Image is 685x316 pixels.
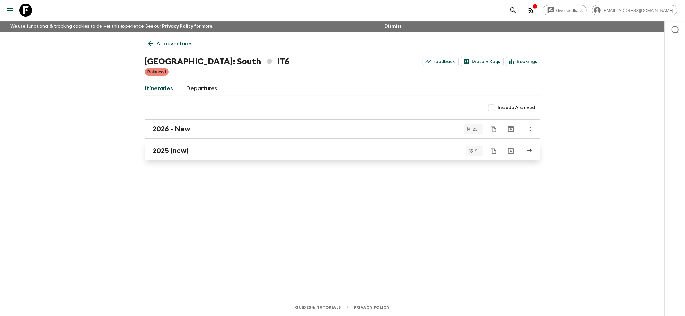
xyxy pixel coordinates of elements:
a: Departures [186,81,218,96]
button: search adventures [507,4,520,17]
a: 2026 - New [145,119,540,139]
p: Balanced [147,69,166,75]
a: Privacy Policy [162,24,193,29]
p: All adventures [157,40,193,47]
button: Duplicate [488,123,499,135]
a: Privacy Policy [354,304,390,311]
h2: 2025 (new) [153,147,189,155]
a: Feedback [423,57,459,66]
button: Dismiss [383,22,403,31]
div: [EMAIL_ADDRESS][DOMAIN_NAME] [592,5,677,15]
a: Give feedback [543,5,587,15]
span: Give feedback [553,8,586,13]
a: Itineraries [145,81,173,96]
span: 9 [471,149,481,153]
a: Dietary Reqs [461,57,504,66]
button: Duplicate [488,145,499,157]
a: Guides & Tutorials [295,304,341,311]
h2: 2026 - New [153,125,191,133]
a: Bookings [506,57,540,66]
button: Archive [505,123,517,135]
a: 2025 (new) [145,141,540,160]
h1: [GEOGRAPHIC_DATA]: South IT6 [145,55,289,68]
span: 23 [469,127,481,131]
button: Archive [505,144,517,157]
span: [EMAIL_ADDRESS][DOMAIN_NAME] [599,8,677,13]
a: All adventures [145,37,196,50]
p: We use functional & tracking cookies to deliver this experience. See our for more. [8,21,216,32]
span: Include Archived [498,105,535,111]
button: menu [4,4,17,17]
